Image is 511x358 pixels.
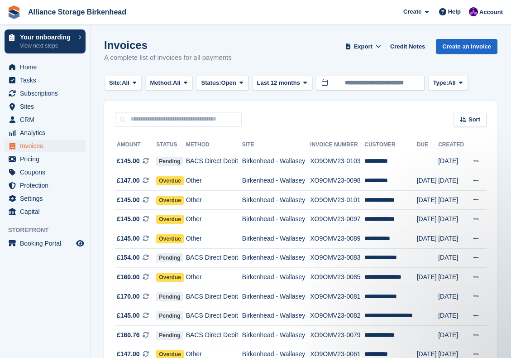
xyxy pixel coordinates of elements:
[20,113,74,126] span: CRM
[252,76,312,91] button: Last 12 months
[310,152,364,171] td: XO9OMV23-0103
[387,39,429,54] a: Credit Notes
[156,157,183,166] span: Pending
[75,238,86,249] a: Preview store
[156,196,184,205] span: Overdue
[196,76,248,91] button: Status: Open
[417,171,439,191] td: [DATE]
[5,179,86,192] a: menu
[5,237,86,250] a: menu
[448,78,456,87] span: All
[20,192,74,205] span: Settings
[438,268,466,287] td: [DATE]
[156,234,184,243] span: Overdue
[5,29,86,53] a: Your onboarding View next steps
[438,210,466,229] td: [DATE]
[186,248,242,268] td: BACS Direct Debit
[20,42,74,50] p: View next steps
[257,78,300,87] span: Last 12 months
[364,138,416,152] th: Customer
[242,152,310,171] td: Birkenhead - Wallasey
[242,210,310,229] td: Birkenhead - Wallasey
[20,205,74,218] span: Capital
[156,292,183,301] span: Pending
[156,311,183,320] span: Pending
[117,272,140,282] span: £160.00
[24,5,130,19] a: Alliance Storage Birkenhead
[5,166,86,179] a: menu
[20,100,74,113] span: Sites
[20,153,74,165] span: Pricing
[117,311,140,320] span: £145.00
[242,171,310,191] td: Birkenhead - Wallasey
[156,273,184,282] span: Overdue
[156,253,183,262] span: Pending
[109,78,122,87] span: Site:
[150,78,173,87] span: Method:
[242,248,310,268] td: Birkenhead - Wallasey
[5,87,86,100] a: menu
[242,268,310,287] td: Birkenhead - Wallasey
[156,138,186,152] th: Status
[438,171,466,191] td: [DATE]
[5,61,86,73] a: menu
[417,190,439,210] td: [DATE]
[403,7,421,16] span: Create
[117,176,140,185] span: £147.00
[186,210,242,229] td: Other
[20,126,74,139] span: Analytics
[186,229,242,249] td: Other
[173,78,181,87] span: All
[5,74,86,87] a: menu
[5,192,86,205] a: menu
[122,78,129,87] span: All
[438,287,466,306] td: [DATE]
[468,115,480,124] span: Sort
[438,152,466,171] td: [DATE]
[436,39,497,54] a: Create an Invoice
[117,292,140,301] span: £170.00
[479,8,503,17] span: Account
[145,76,193,91] button: Method: All
[186,171,242,191] td: Other
[438,190,466,210] td: [DATE]
[242,138,310,152] th: Site
[186,138,242,152] th: Method
[242,287,310,306] td: Birkenhead - Wallasey
[5,100,86,113] a: menu
[417,138,439,152] th: Due
[310,248,364,268] td: XO9OMV23-0083
[310,190,364,210] td: XO9OMV23-0101
[104,39,232,51] h1: Invoices
[20,61,74,73] span: Home
[117,195,140,205] span: £145.00
[20,237,74,250] span: Booking Portal
[438,229,466,249] td: [DATE]
[156,331,183,340] span: Pending
[104,53,232,63] p: A complete list of invoices for all payments
[186,306,242,326] td: BACS Direct Debit
[156,176,184,185] span: Overdue
[417,268,439,287] td: [DATE]
[433,78,449,87] span: Type:
[310,268,364,287] td: XO9OMV23-0085
[310,210,364,229] td: XO9OMV23-0097
[117,253,140,262] span: £154.00
[186,268,242,287] td: Other
[310,287,364,306] td: XO9OMV23-0081
[417,210,439,229] td: [DATE]
[20,166,74,179] span: Coupons
[186,287,242,306] td: BACS Direct Debit
[242,326,310,345] td: Birkenhead - Wallasey
[438,326,466,345] td: [DATE]
[354,42,373,51] span: Export
[469,7,478,16] img: Romilly Norton
[438,138,466,152] th: Created
[5,153,86,165] a: menu
[20,140,74,152] span: Invoices
[310,138,364,152] th: Invoice Number
[242,306,310,326] td: Birkenhead - Wallasey
[5,140,86,152] a: menu
[242,190,310,210] td: Birkenhead - Wallasey
[310,171,364,191] td: XO9OMV23-0098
